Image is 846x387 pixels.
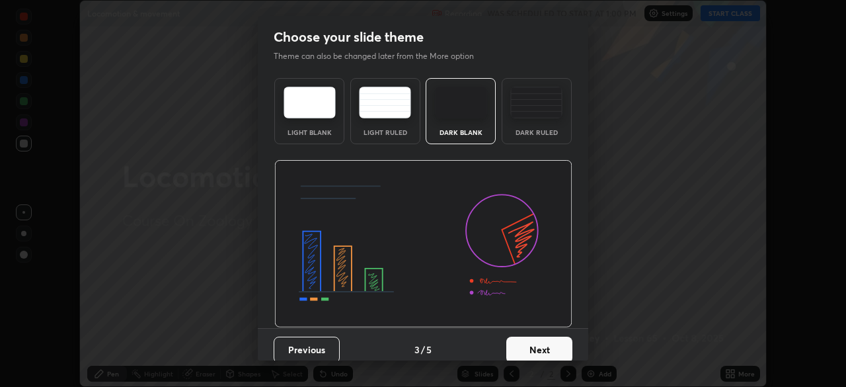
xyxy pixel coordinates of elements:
img: darkTheme.f0cc69e5.svg [435,87,487,118]
div: Dark Blank [434,129,487,136]
button: Previous [274,337,340,363]
img: lightRuledTheme.5fabf969.svg [359,87,411,118]
button: Next [506,337,572,363]
div: Light Ruled [359,129,412,136]
h4: / [421,343,425,357]
h4: 5 [426,343,432,357]
img: darkThemeBanner.d06ce4a2.svg [274,160,572,328]
h2: Choose your slide theme [274,28,424,46]
div: Light Blank [283,129,336,136]
img: darkRuledTheme.de295e13.svg [510,87,562,118]
div: Dark Ruled [510,129,563,136]
img: lightTheme.e5ed3b09.svg [284,87,336,118]
p: Theme can also be changed later from the More option [274,50,488,62]
h4: 3 [414,343,420,357]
